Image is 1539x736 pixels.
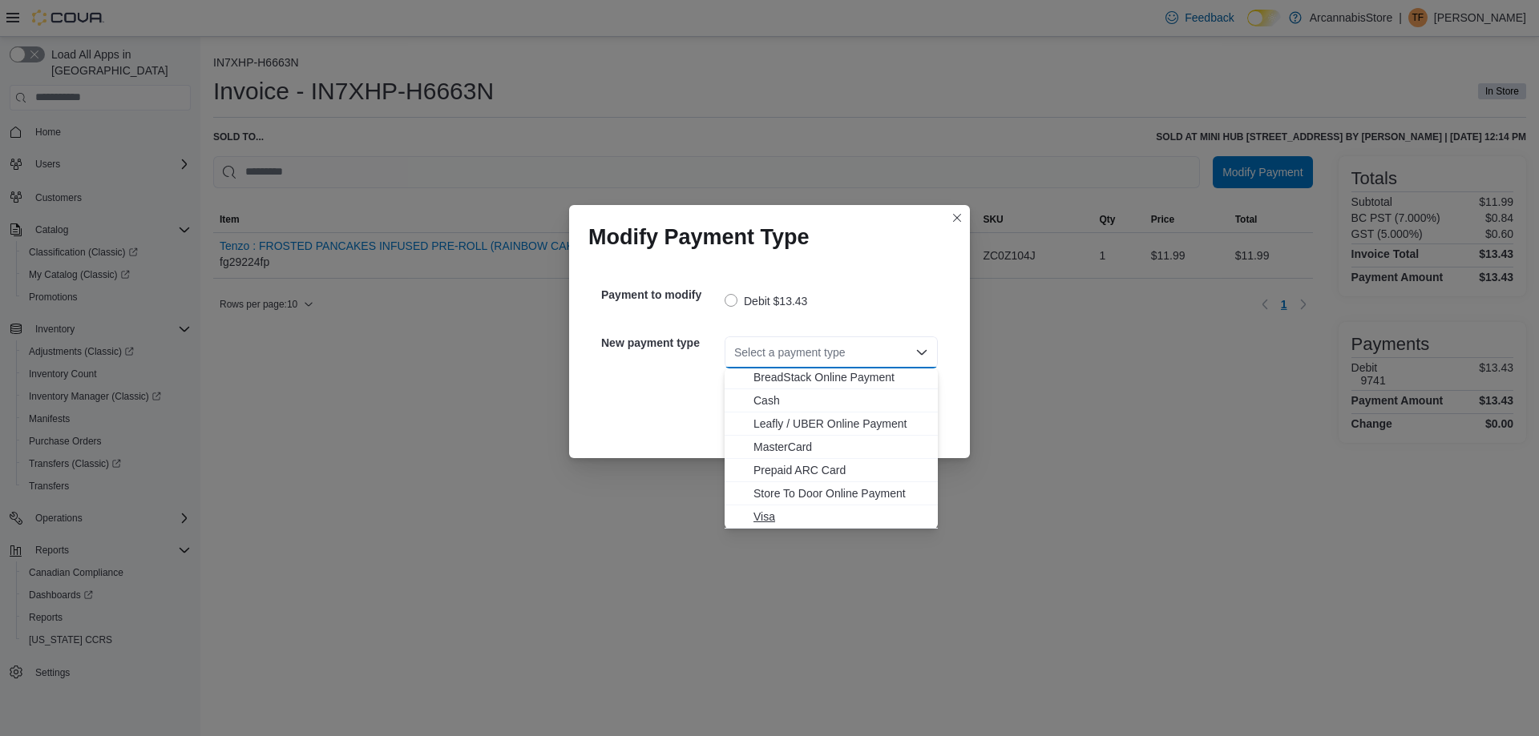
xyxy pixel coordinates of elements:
[725,436,938,459] button: MasterCard
[915,346,928,359] button: Close list of options
[725,505,938,529] button: Visa
[588,224,810,250] h1: Modify Payment Type
[725,389,938,412] button: Cash
[753,416,928,432] span: Leafly / UBER Online Payment
[753,439,928,455] span: MasterCard
[725,366,938,389] button: BreadStack Online Payment
[725,343,938,529] div: Choose from the following options
[734,343,736,362] input: Accessible screen reader label
[947,208,967,227] button: Closes this modal window
[601,327,721,359] h5: New payment type
[753,462,928,478] span: Prepaid ARC Card
[753,509,928,525] span: Visa
[601,279,721,311] h5: Payment to modify
[725,482,938,505] button: Store To Door Online Payment
[753,369,928,385] span: BreadStack Online Payment
[725,459,938,482] button: Prepaid ARC Card
[753,392,928,408] span: Cash
[753,485,928,501] span: Store To Door Online Payment
[725,292,807,311] label: Debit $13.43
[725,412,938,436] button: Leafly / UBER Online Payment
